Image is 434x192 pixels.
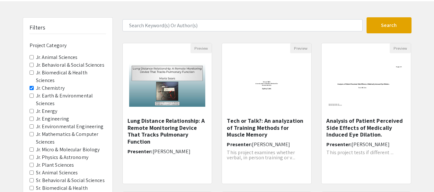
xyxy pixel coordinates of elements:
button: Search [367,17,412,33]
h6: Presenter: [128,148,207,154]
label: Jr. Chemistry [36,84,65,92]
h6: Project Category [30,42,106,48]
span: This project examines whether verbal, in person training or v... [227,149,295,161]
label: Jr. Biomedical & Health Sciences [36,69,106,84]
h5: Tech or Talk?: An analyzation of Training Methods for Muscle Memory [227,117,306,138]
span: [PERSON_NAME] [153,148,190,155]
iframe: Chat [5,163,27,187]
label: Jr. Environmental Engineering [36,123,104,130]
label: Jr. Earth & Environmental Sciences [36,92,106,107]
label: Jr. Engineering [36,115,69,123]
h5: Analysis of Patient Perceived Side Effects of Medically Induced Eye Dilation. [326,117,406,138]
button: Preview [290,43,311,53]
p: This project tests if different ... [326,150,406,155]
img: <p class="ql-align-center"><strong style="background-color: transparent; color: rgb(0, 0, 0);">An... [322,57,411,113]
label: Jr. Mathematics & Computer Sciences [36,130,106,146]
div: Open Presentation <p>Tech or Talk?: An analyzation of Training Methods for Muscle Memory</p> [222,43,312,184]
h6: Presenter: [227,141,306,147]
img: <p><span style="background-color: transparent; color: rgb(0, 0, 0);">Lung Distance Relationship: ... [123,57,212,113]
h5: Lung Distance Relationship: A Remote Monitoring Device That Tracks Pulmonary Function [128,117,207,145]
h6: Presenter: [326,141,406,147]
label: Jr. Micro & Molecular Biology [36,146,100,154]
label: Jr. Energy [36,107,58,115]
label: Jr. Behavioral & Social Sciences [36,61,104,69]
h5: Filters [30,24,46,31]
button: Preview [390,43,411,53]
input: Search Keyword(s) Or Author(s) [122,19,363,31]
div: Open Presentation <p><span style="background-color: transparent; color: rgb(0, 0, 0);">Lung Dista... [122,43,212,184]
label: Sr. Behavioral & Social Sciences [36,177,105,184]
div: Open Presentation <p class="ql-align-center"><strong style="background-color: transparent; color:... [321,43,411,184]
label: Sr. Animal Sciences [36,169,78,177]
label: Jr. Animal Sciences [36,54,78,61]
label: Jr. Physics & Astronomy [36,154,88,161]
img: <p>Tech or Talk?: An analyzation of Training Methods for Muscle Memory</p> [222,57,311,113]
button: Preview [190,43,212,53]
span: [PERSON_NAME] [252,141,290,148]
label: Jr. Plant Sciences [36,161,74,169]
span: [PERSON_NAME] [351,141,389,148]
